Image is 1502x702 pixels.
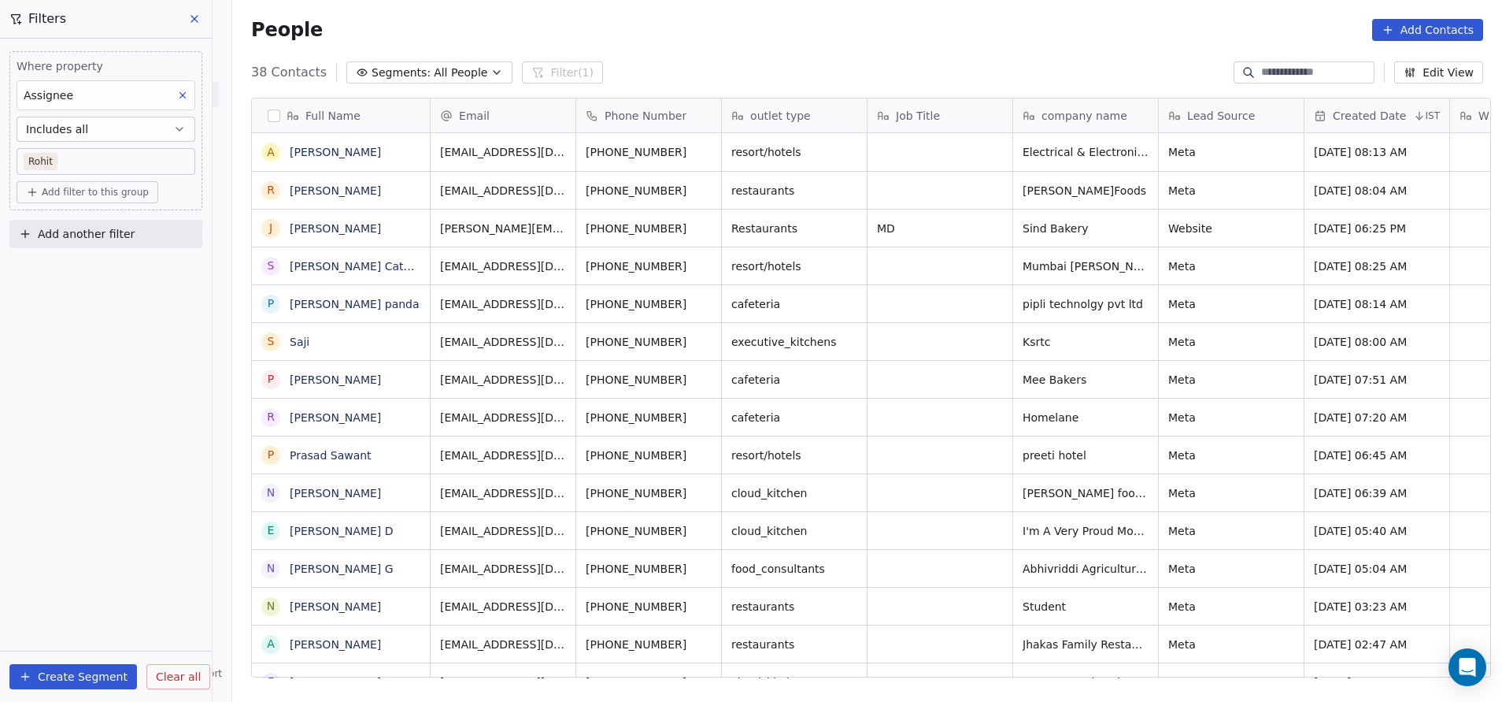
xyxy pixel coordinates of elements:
span: [PHONE_NUMBER] [586,523,712,539]
span: [DATE] 05:40 AM [1314,523,1440,539]
span: [EMAIL_ADDRESS][DOMAIN_NAME] [440,561,566,577]
span: [PHONE_NUMBER] [586,599,712,615]
a: [PERSON_NAME] [290,487,381,500]
span: [EMAIL_ADDRESS][DOMAIN_NAME] [440,296,566,312]
div: grid [252,133,431,678]
div: company name [1013,98,1158,132]
button: Edit View [1394,61,1483,84]
span: [EMAIL_ADDRESS][DOMAIN_NAME] [440,637,566,652]
span: [DATE] 08:00 AM [1314,334,1440,350]
span: [PHONE_NUMBER] [586,296,712,312]
span: metaverse virtual production pvt ltd [1023,674,1149,690]
span: IST [1426,110,1441,122]
span: cafeteria [731,410,857,425]
span: Jhakas Family Restaurant [1023,637,1149,652]
a: [PERSON_NAME] [290,222,381,235]
span: [EMAIL_ADDRESS][DOMAIN_NAME] [440,372,566,388]
span: [PHONE_NUMBER] [586,561,712,577]
a: [PERSON_NAME] [290,411,381,424]
div: outlet type [722,98,867,132]
span: Segments: [372,65,431,81]
span: restaurants [731,183,857,199]
span: [PHONE_NUMBER] [586,448,712,463]
span: executive_kitchens [731,334,857,350]
span: Mumbai [PERSON_NAME] [1023,258,1149,274]
div: Created DateIST [1304,98,1449,132]
span: Ksrtc [1023,334,1149,350]
div: R [267,409,275,425]
span: Meta [1168,485,1294,501]
span: [DATE] 02:47 AM [1314,637,1440,652]
div: P [268,295,274,312]
span: Meta [1168,258,1294,274]
span: All People [434,65,487,81]
a: Prasad Sawant [290,449,372,462]
span: resort/hotels [731,448,857,463]
a: [PERSON_NAME] panda [290,298,420,310]
div: S [268,333,275,350]
div: Job Title [868,98,1012,132]
div: Open Intercom Messenger [1448,648,1486,686]
span: Meta [1168,372,1294,388]
span: Meta [1168,637,1294,652]
span: [PHONE_NUMBER] [586,144,712,160]
span: cafeteria [731,296,857,312]
span: [DATE] 08:04 AM [1314,183,1440,199]
span: [EMAIL_ADDRESS][DOMAIN_NAME] [440,448,566,463]
span: Homelane [1023,410,1149,425]
span: I'm A Very Proud Mother, and an entrepreneur !! [1023,523,1149,539]
span: MD [877,221,1003,236]
div: R [267,182,275,199]
div: P [268,371,274,388]
span: [PHONE_NUMBER] [586,372,712,388]
div: N [267,560,275,577]
span: cafeteria [731,372,857,388]
a: [PERSON_NAME] [290,373,381,386]
span: Created Date [1333,108,1406,124]
a: [PERSON_NAME] [290,600,381,613]
div: S [268,258,275,274]
span: resort/hotels [731,258,857,274]
a: Saji [290,336,309,348]
span: [PHONE_NUMBER] [586,221,712,236]
span: food_consultants [731,561,857,577]
div: N [267,598,275,615]
span: [DATE] 06:25 PM [1314,221,1440,236]
span: [EMAIL_ADDRESS][DOMAIN_NAME] [440,183,566,199]
div: Lead Source [1159,98,1304,132]
span: [DATE] 08:14 AM [1314,296,1440,312]
span: [DATE] 05:04 AM [1314,561,1440,577]
span: [PHONE_NUMBER] [586,485,712,501]
span: Meta [1168,296,1294,312]
span: Meta [1168,523,1294,539]
span: cloud_kitchen [731,485,857,501]
span: [PHONE_NUMBER] [586,258,712,274]
span: Job Title [896,108,940,124]
span: [EMAIL_ADDRESS][DOMAIN_NAME] [440,258,566,274]
span: restaurants [731,599,857,615]
span: restaurants [731,637,857,652]
span: Abhivriddi Agriculture and [PERSON_NAME] life sciences Pvt Ltd [1023,561,1149,577]
div: A [267,144,275,161]
span: Student [1023,599,1149,615]
span: [EMAIL_ADDRESS][DOMAIN_NAME] [440,334,566,350]
a: [PERSON_NAME] G [290,563,394,575]
span: [EMAIL_ADDRESS][DOMAIN_NAME] [440,674,566,690]
span: [EMAIL_ADDRESS][DOMAIN_NAME] [440,410,566,425]
span: [PHONE_NUMBER] [586,334,712,350]
span: Mee Bakers [1023,372,1149,388]
span: Meta [1168,674,1294,690]
span: [PERSON_NAME] food 🥝 [1023,485,1149,501]
div: Phone Number [576,98,721,132]
button: Add Contacts [1372,19,1483,41]
span: [EMAIL_ADDRESS][DOMAIN_NAME] [440,523,566,539]
span: Meta [1168,144,1294,160]
span: Website [1168,221,1294,236]
span: [DATE] 06:45 AM [1314,448,1440,463]
span: [PERSON_NAME][EMAIL_ADDRESS][DOMAIN_NAME] [440,221,566,236]
span: [PHONE_NUMBER] [586,183,712,199]
a: [PERSON_NAME] [290,184,381,197]
button: Filter(1) [522,61,603,84]
span: Meta [1168,334,1294,350]
span: Meta [1168,599,1294,615]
